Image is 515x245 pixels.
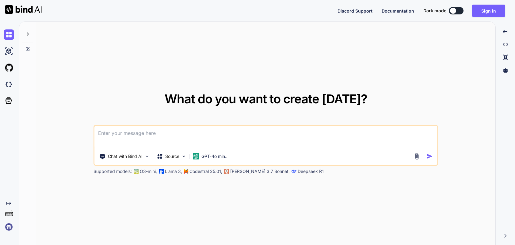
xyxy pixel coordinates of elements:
[4,63,14,73] img: githubLight
[140,168,157,174] p: O3-mini,
[134,169,139,174] img: GPT-4
[413,153,420,160] img: attachment
[472,5,505,17] button: Sign in
[4,46,14,56] img: ai-studio
[298,168,324,174] p: Deepseek R1
[165,153,179,159] p: Source
[4,79,14,90] img: darkCloudIdeIcon
[165,168,182,174] p: Llama 3,
[201,153,227,159] p: GPT-4o min..
[224,169,229,174] img: claude
[426,153,433,159] img: icon
[4,29,14,40] img: chat
[159,169,164,174] img: Llama2
[382,8,414,14] button: Documentation
[189,168,222,174] p: Codestral 25.01,
[230,168,290,174] p: [PERSON_NAME] 3.7 Sonnet,
[338,8,372,13] span: Discord Support
[184,169,188,174] img: Mistral-AI
[5,5,42,14] img: Bind AI
[93,168,132,174] p: Supported models:
[423,8,446,14] span: Dark mode
[181,154,186,159] img: Pick Models
[144,154,150,159] img: Pick Tools
[108,153,143,159] p: Chat with Bind AI
[165,91,367,106] span: What do you want to create [DATE]?
[4,222,14,232] img: signin
[193,153,199,159] img: GPT-4o mini
[338,8,372,14] button: Discord Support
[382,8,414,13] span: Documentation
[292,169,296,174] img: claude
